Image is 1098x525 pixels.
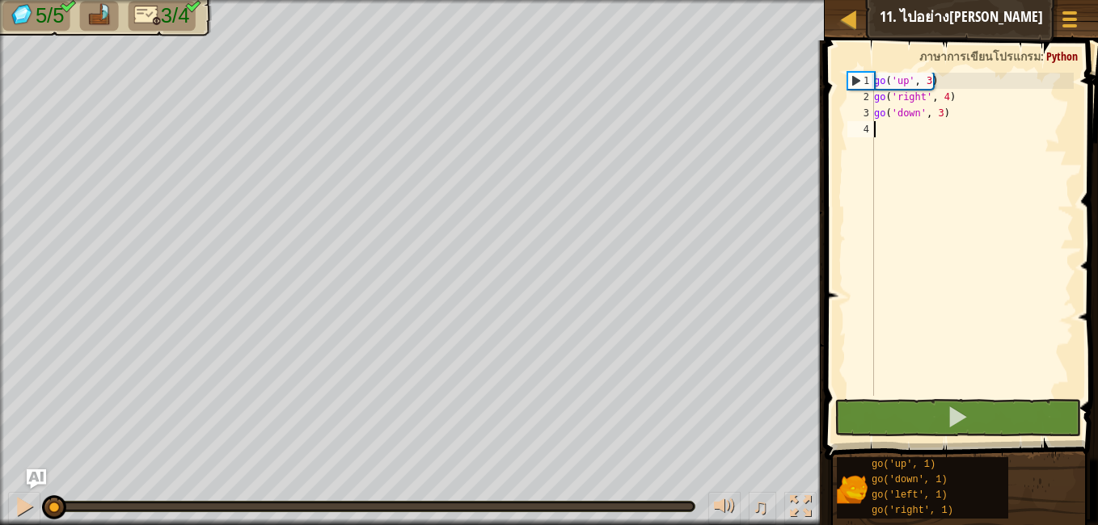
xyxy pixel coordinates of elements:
[1006,9,1033,24] span: Ask AI
[8,492,40,525] button: Ctrl + P: Pause
[80,1,119,31] li: ไปที่แพ
[834,399,1081,436] button: กด Shift+Enter: เรียกใช้โค้ดปัจจุบัน
[919,48,1041,64] span: ภาษาการเขียนโปรแกรม
[1049,3,1090,41] button: แสดงเมนูเกมส์
[2,1,70,31] li: เก็บอัญมณี
[998,3,1041,33] button: Ask AI
[872,459,935,470] span: go('up', 1)
[847,89,874,105] div: 2
[872,505,953,516] span: go('right', 1)
[872,474,948,485] span: go('down', 1)
[837,474,868,505] img: portrait.png
[847,105,874,121] div: 3
[128,1,195,31] li: แค่ 4 บรรทัดเอง
[752,494,768,519] span: ♫
[847,121,874,137] div: 4
[848,73,874,89] div: 1
[161,4,190,27] span: 3/4
[749,492,776,525] button: ♫
[872,489,948,501] span: go('left', 1)
[1046,48,1078,64] span: Python
[27,469,46,489] button: Ask AI
[36,4,65,27] span: 5/5
[1041,48,1046,64] span: :
[708,492,741,525] button: ปรับระดับเสียง
[784,492,817,525] button: สลับเป็นเต็มจอ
